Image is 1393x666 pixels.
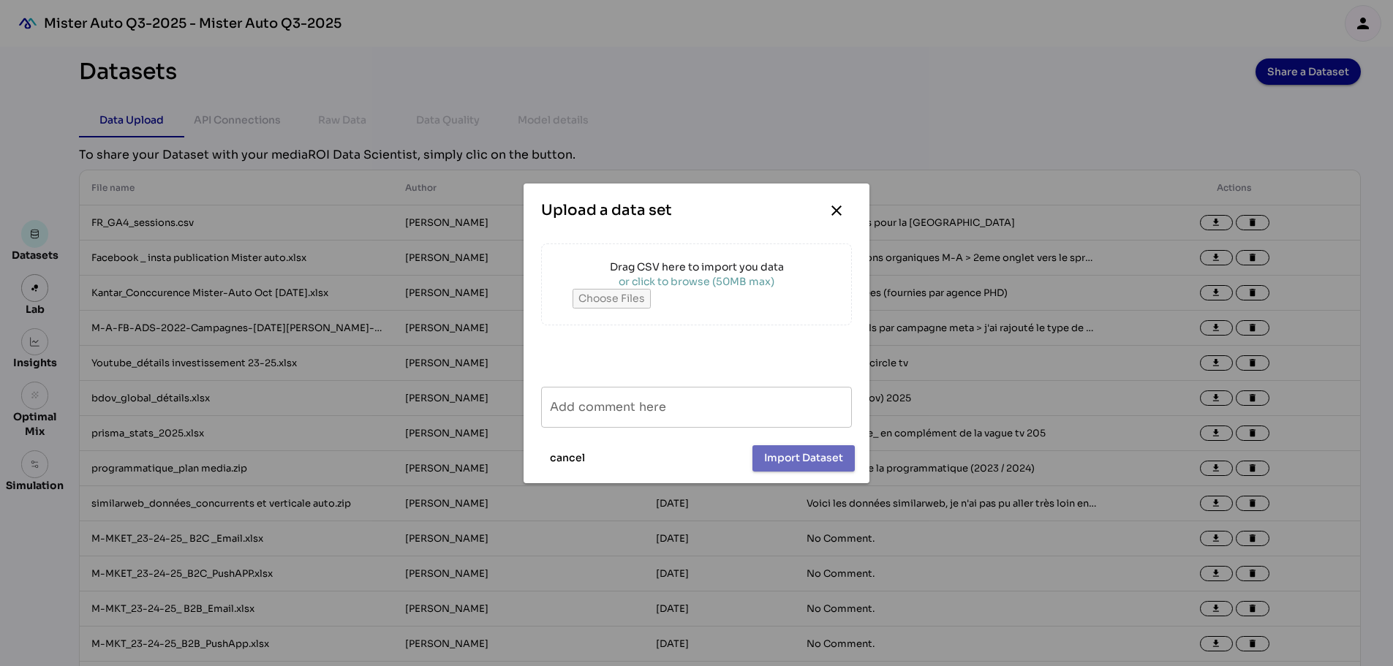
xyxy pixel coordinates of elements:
button: Import Dataset [752,445,855,472]
div: Upload a data set [541,200,672,221]
div: or click to browse (50MB max) [573,274,821,289]
input: Add comment here [550,387,843,428]
div: Drag CSV here to import you data [573,260,821,274]
span: cancel [550,449,585,466]
i: close [828,202,845,219]
button: cancel [538,445,597,472]
span: Import Dataset [764,449,843,466]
